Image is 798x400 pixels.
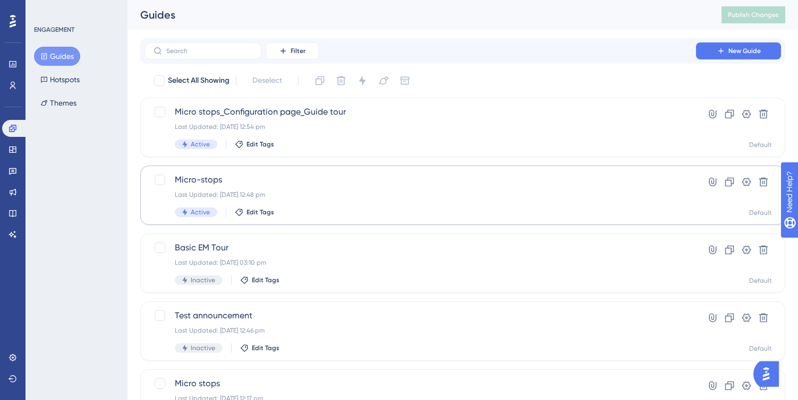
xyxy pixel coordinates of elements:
[168,74,230,87] span: Select All Showing
[247,140,274,149] span: Edit Tags
[191,140,210,149] span: Active
[243,71,292,90] button: Deselect
[252,344,279,352] span: Edit Tags
[252,74,282,87] span: Deselect
[191,208,210,216] span: Active
[728,11,779,19] span: Publish Changes
[191,276,215,284] span: Inactive
[749,208,772,217] div: Default
[34,47,80,66] button: Guides
[749,344,772,353] div: Default
[235,140,274,149] button: Edit Tags
[266,42,319,59] button: Filter
[25,3,66,15] span: Need Help?
[175,258,666,267] div: Last Updated: [DATE] 03:10 pm
[191,344,215,352] span: Inactive
[175,326,666,335] div: Last Updated: [DATE] 12:46 pm
[175,106,666,118] span: Micro stops_Configuration page_Guide tour
[34,93,83,112] button: Themes
[166,47,252,55] input: Search
[140,7,695,22] div: Guides
[696,42,781,59] button: New Guide
[721,6,785,23] button: Publish Changes
[175,123,666,131] div: Last Updated: [DATE] 12:54 pm
[749,276,772,285] div: Default
[728,47,761,55] span: New Guide
[749,141,772,149] div: Default
[252,276,279,284] span: Edit Tags
[34,25,74,34] div: ENGAGEMENT
[291,47,305,55] span: Filter
[240,344,279,352] button: Edit Tags
[753,358,785,390] iframe: UserGuiding AI Assistant Launcher
[175,377,666,390] span: Micro stops
[175,241,666,254] span: Basic EM Tour
[175,190,666,199] div: Last Updated: [DATE] 12:48 pm
[34,70,86,89] button: Hotspots
[240,276,279,284] button: Edit Tags
[175,309,666,322] span: Test announcement
[235,208,274,216] button: Edit Tags
[175,173,666,186] span: Micro-stops
[247,208,274,216] span: Edit Tags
